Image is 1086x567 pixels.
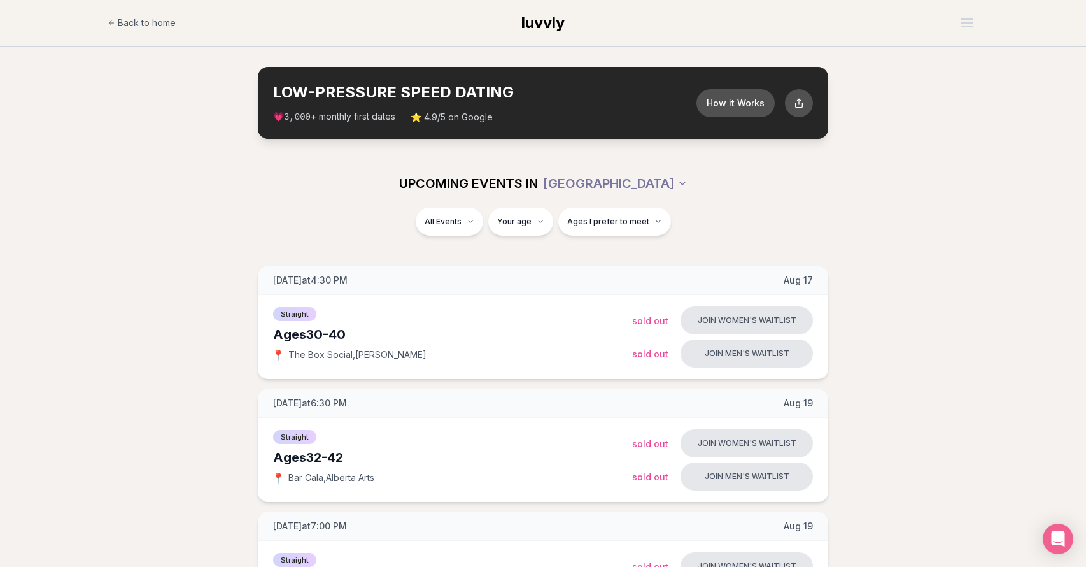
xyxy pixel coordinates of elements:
[118,17,176,29] span: Back to home
[288,471,374,484] span: Bar Cala , Alberta Arts
[784,274,813,287] span: Aug 17
[632,438,668,449] span: Sold Out
[273,553,316,567] span: Straight
[784,397,813,410] span: Aug 19
[273,520,347,533] span: [DATE] at 7:00 PM
[425,217,462,227] span: All Events
[567,217,649,227] span: Ages I prefer to meet
[273,449,632,466] div: Ages 32-42
[632,348,668,359] span: Sold Out
[521,13,565,32] span: luvvly
[696,89,775,117] button: How it Works
[273,326,632,343] div: Ages 30-40
[956,13,978,32] button: Open menu
[681,429,813,457] button: Join women's waitlist
[543,169,688,197] button: [GEOGRAPHIC_DATA]
[273,350,283,360] span: 📍
[632,315,668,326] span: Sold Out
[632,471,668,482] span: Sold Out
[273,274,348,287] span: [DATE] at 4:30 PM
[416,208,483,236] button: All Events
[488,208,553,236] button: Your age
[784,520,813,533] span: Aug 19
[273,110,395,124] span: 💗 + monthly first dates
[273,397,347,410] span: [DATE] at 6:30 PM
[521,13,565,33] a: luvvly
[273,430,316,444] span: Straight
[558,208,671,236] button: Ages I prefer to meet
[497,217,532,227] span: Your age
[273,307,316,321] span: Straight
[681,463,813,491] button: Join men's waitlist
[108,10,176,36] a: Back to home
[681,340,813,368] button: Join men's waitlist
[681,306,813,334] button: Join women's waitlist
[273,82,696,103] h2: LOW-PRESSURE SPEED DATING
[411,111,493,124] span: ⭐ 4.9/5 on Google
[284,112,311,122] span: 3,000
[1043,524,1073,554] div: Open Intercom Messenger
[399,175,538,192] span: UPCOMING EVENTS IN
[273,473,283,483] span: 📍
[288,348,427,361] span: The Box Social , [PERSON_NAME]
